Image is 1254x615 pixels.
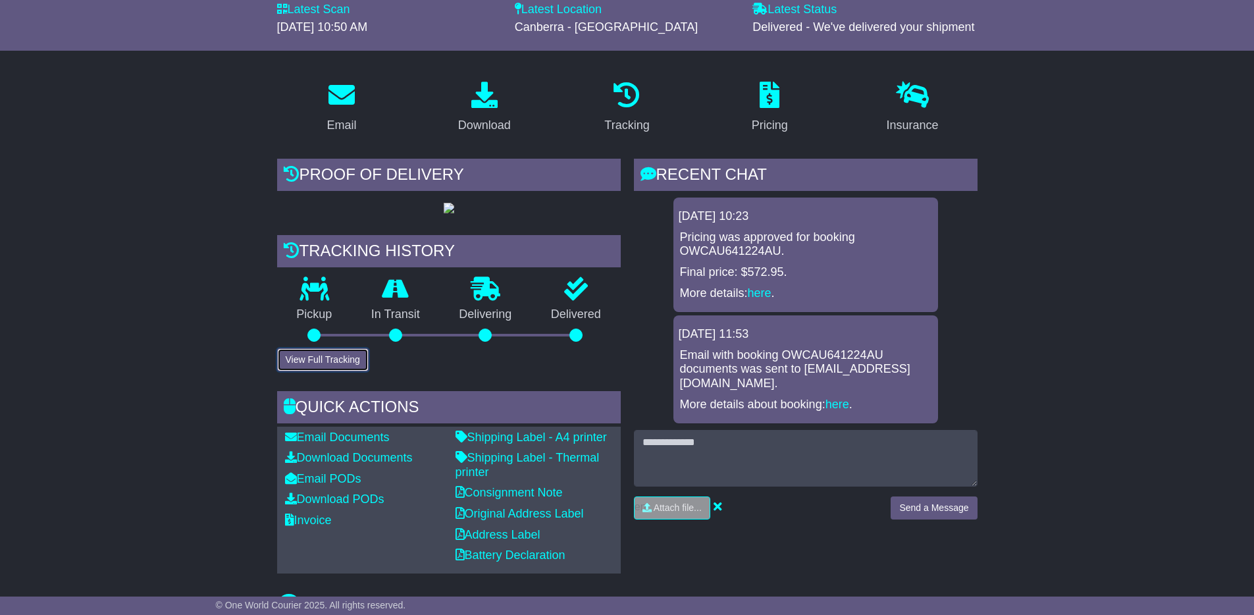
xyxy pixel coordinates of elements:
[216,600,406,610] span: © One World Courier 2025. All rights reserved.
[318,77,365,139] a: Email
[277,348,369,371] button: View Full Tracking
[458,117,511,134] div: Download
[456,486,563,499] a: Consignment Note
[285,514,332,527] a: Invoice
[444,203,454,213] img: GetPodImage
[680,398,931,412] p: More details about booking: .
[604,117,649,134] div: Tracking
[440,307,532,322] p: Delivering
[456,528,540,541] a: Address Label
[352,307,440,322] p: In Transit
[285,451,413,464] a: Download Documents
[679,327,933,342] div: [DATE] 11:53
[680,230,931,259] p: Pricing was approved for booking OWCAU641224AU.
[450,77,519,139] a: Download
[277,391,621,427] div: Quick Actions
[634,159,978,194] div: RECENT CHAT
[596,77,658,139] a: Tracking
[277,20,368,34] span: [DATE] 10:50 AM
[277,235,621,271] div: Tracking history
[752,3,837,17] label: Latest Status
[878,77,947,139] a: Insurance
[891,496,977,520] button: Send a Message
[456,548,565,562] a: Battery Declaration
[327,117,356,134] div: Email
[285,493,384,506] a: Download PODs
[680,286,931,301] p: More details: .
[456,507,584,520] a: Original Address Label
[887,117,939,134] div: Insurance
[679,209,933,224] div: [DATE] 10:23
[285,472,361,485] a: Email PODs
[752,20,974,34] span: Delivered - We've delivered your shipment
[515,3,602,17] label: Latest Location
[743,77,797,139] a: Pricing
[680,265,931,280] p: Final price: $572.95.
[680,348,931,391] p: Email with booking OWCAU641224AU documents was sent to [EMAIL_ADDRESS][DOMAIN_NAME].
[285,431,390,444] a: Email Documents
[531,307,621,322] p: Delivered
[752,117,788,134] div: Pricing
[277,307,352,322] p: Pickup
[277,159,621,194] div: Proof of Delivery
[515,20,698,34] span: Canberra - [GEOGRAPHIC_DATA]
[456,451,600,479] a: Shipping Label - Thermal printer
[277,3,350,17] label: Latest Scan
[748,286,771,300] a: here
[456,431,607,444] a: Shipping Label - A4 printer
[825,398,849,411] a: here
